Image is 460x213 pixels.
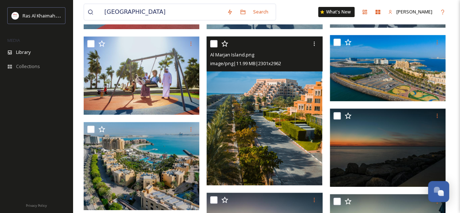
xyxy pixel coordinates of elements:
[210,51,254,58] span: Al Marjan Island.png
[7,38,20,43] span: MEDIA
[16,63,40,70] span: Collections
[26,203,47,208] span: Privacy Policy
[396,8,432,15] span: [PERSON_NAME]
[428,181,449,202] button: Open Chat
[26,201,47,209] a: Privacy Policy
[101,4,223,20] input: Search your library
[210,60,281,67] span: image/png | 11.99 MB | 2301 x 2962
[23,12,125,19] span: Ras Al Khaimah Tourism Development Authority
[318,7,355,17] a: What's New
[12,12,19,19] img: Logo_RAKTDA_RGB-01.png
[84,122,201,210] img: Al Marjan Island.jpg
[84,36,201,115] img: Kids activities.tif
[330,35,447,101] img: Al Marjan Island.png
[249,5,272,19] div: Search
[16,49,31,56] span: Library
[384,5,436,19] a: [PERSON_NAME]
[207,36,322,185] img: Al Marjan Island.png
[330,109,447,187] img: Al Marjan Island Corniche 4.jpg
